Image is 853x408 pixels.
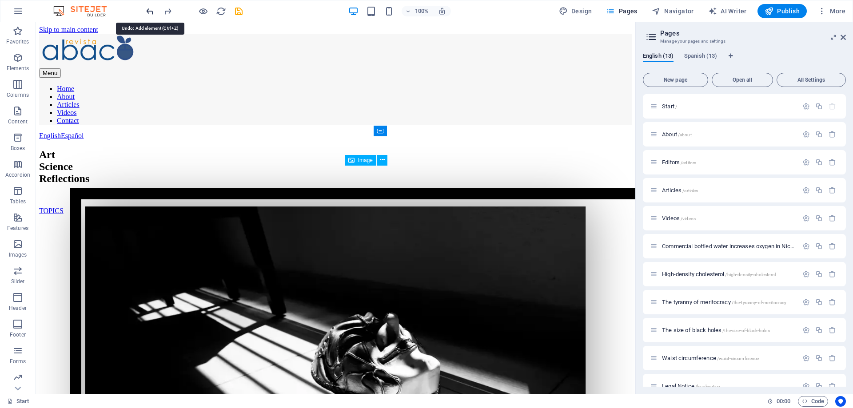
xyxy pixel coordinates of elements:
[815,103,823,110] div: Duplicate
[659,383,798,389] div: Legal Notice/legal-notice
[647,77,704,83] span: New page
[817,7,845,16] span: More
[659,243,798,249] div: Commercial bottled water increases oxygen in Nicotiana tabacum
[802,396,824,407] span: Code
[652,7,694,16] span: Navigator
[559,7,592,16] span: Design
[783,398,784,404] span: :
[233,6,244,16] button: save
[9,305,27,312] p: Header
[659,159,798,165] div: Editors/editors
[777,73,846,87] button: All Settings
[234,6,244,16] i: Save (Ctrl+S)
[7,225,28,232] p: Features
[695,384,720,389] span: /legal-notice
[829,354,836,362] div: Remove
[777,396,790,407] span: 00 00
[555,4,596,18] div: Design (Ctrl+Alt+Y)
[767,396,791,407] h6: Session time
[829,158,836,166] div: Remove
[662,187,698,194] span: Click to open page
[659,187,798,193] div: Articles/articles
[681,160,696,165] span: /editors
[716,77,769,83] span: Open all
[798,396,828,407] button: Code
[648,4,698,18] button: Navigator
[11,278,25,285] p: Slider
[9,251,27,258] p: Images
[643,51,674,63] span: English (13)
[829,103,836,110] div: The startpage cannot be deleted
[643,52,846,69] div: Language Tabs
[757,4,807,18] button: Publish
[829,186,836,194] div: Remove
[555,4,596,18] button: Design
[815,242,823,250] div: Duplicate
[829,382,836,390] div: Remove
[662,131,692,138] span: Click to open page
[415,6,429,16] h6: 100%
[802,158,810,166] div: Settings
[717,356,759,361] span: /waist-circumference
[215,6,226,16] button: reload
[708,7,747,16] span: AI Writer
[684,51,717,63] span: Spanish (13)
[662,299,786,305] span: Click to open page
[802,242,810,250] div: Settings
[162,6,173,16] button: redo
[662,159,696,166] span: Editors
[358,158,373,163] span: Image
[4,4,63,11] a: Skip to main content
[829,270,836,278] div: Remove
[815,354,823,362] div: Duplicate
[815,186,823,194] div: Duplicate
[802,131,810,138] div: Settings
[815,270,823,278] div: Duplicate
[662,215,696,222] span: Click to open page
[163,6,173,16] i: Redo: Paste (Ctrl+Y, ⌘+Y)
[678,132,692,137] span: /about
[815,158,823,166] div: Duplicate
[659,131,798,137] div: About/about
[438,7,446,15] i: On resize automatically adjust zoom level to fit chosen device.
[835,396,846,407] button: Usercentrics
[712,73,773,87] button: Open all
[659,355,798,361] div: Waist circumference/waist-circumference
[722,328,769,333] span: /the-size-of-black-holes
[802,354,810,362] div: Settings
[144,6,155,16] button: undo
[216,6,226,16] i: Reload page
[829,214,836,222] div: Remove
[802,326,810,334] div: Settings
[606,7,637,16] span: Pages
[659,271,798,277] div: High-density cholesterol/high-density-cholesterol
[815,298,823,306] div: Duplicate
[802,270,810,278] div: Settings
[662,271,776,277] span: Click to open page
[643,73,708,87] button: New page
[7,91,29,99] p: Columns
[815,214,823,222] div: Duplicate
[802,382,810,390] div: Settings
[802,186,810,194] div: Settings
[7,396,29,407] a: Click to cancel selection. Double-click to open Pages
[681,216,696,221] span: /videos
[659,327,798,333] div: The size of black holes/the-size-of-black-holes
[10,198,26,205] p: Tables
[198,6,208,16] button: Click here to leave preview mode and continue editing
[51,6,118,16] img: Editor Logo
[7,65,29,72] p: Elements
[781,77,842,83] span: All Settings
[829,326,836,334] div: Remove
[5,171,30,178] p: Accordion
[725,272,775,277] span: /high-density-cholesterol
[662,103,677,110] span: Click to open page
[705,4,750,18] button: AI Writer
[8,118,28,125] p: Content
[662,327,770,333] span: Click to open page
[675,104,677,109] span: /
[662,355,759,361] span: Click to open page
[662,383,720,389] span: Click to open page
[10,358,26,365] p: Forms
[815,326,823,334] div: Duplicate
